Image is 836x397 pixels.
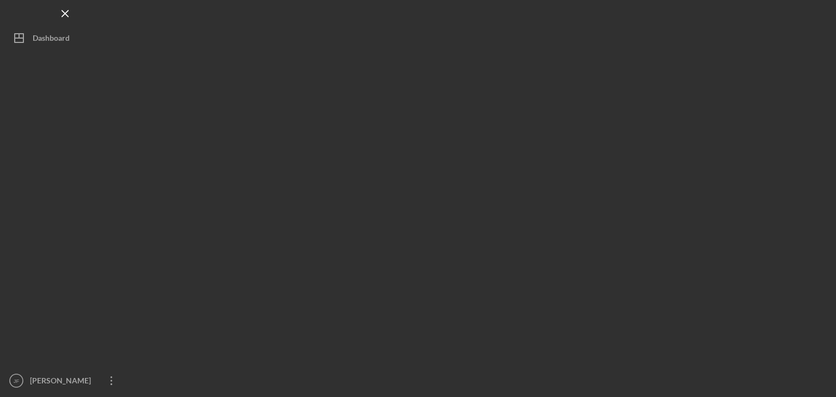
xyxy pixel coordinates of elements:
[33,27,70,52] div: Dashboard
[14,378,20,384] text: JF
[5,370,125,392] button: JF[PERSON_NAME]
[27,370,98,394] div: [PERSON_NAME]
[5,27,125,49] button: Dashboard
